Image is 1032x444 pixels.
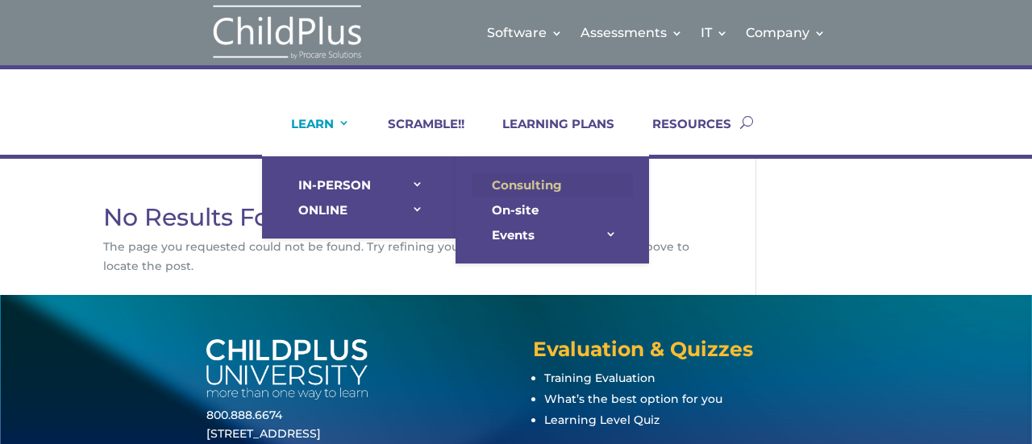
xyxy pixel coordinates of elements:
[544,392,722,406] a: What’s the best option for you
[544,413,660,427] a: Learning Level Quiz
[103,238,711,276] p: The page you requested could not be found. Try refining your search, or use the navigation above ...
[544,371,655,385] a: Training Evaluation
[206,408,282,422] a: 800.888.6674
[103,205,711,238] h1: No Results Found
[278,172,439,197] a: IN-PERSON
[472,172,633,197] a: Consulting
[271,116,350,155] a: LEARN
[206,339,368,400] img: white-cpu-wordmark
[368,116,464,155] a: SCRAMBLE!!
[632,116,731,155] a: RESOURCES
[278,197,439,222] a: ONLINE
[472,222,633,247] a: Events
[533,339,826,367] h4: Evaluation & Quizzes
[472,197,633,222] a: On-site
[482,116,614,155] a: LEARNING PLANS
